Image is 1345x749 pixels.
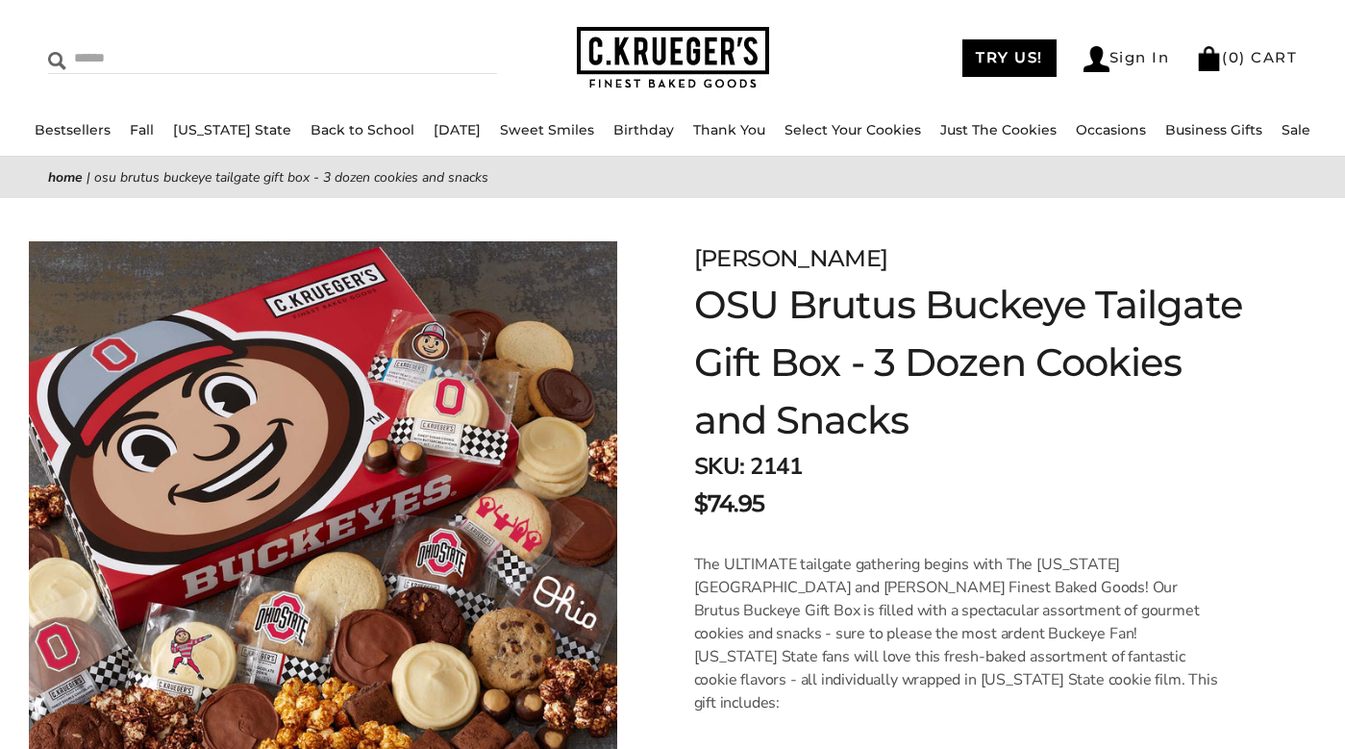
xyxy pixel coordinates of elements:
[1083,46,1109,72] img: Account
[694,276,1249,449] h1: OSU Brutus Buckeye Tailgate Gift Box - 3 Dozen Cookies and Snacks
[173,121,291,138] a: [US_STATE] State
[577,27,769,89] img: C.KRUEGER'S
[48,166,1297,188] nav: breadcrumbs
[1196,48,1297,66] a: (0) CART
[434,121,481,138] a: [DATE]
[694,554,1218,713] span: The ULTIMATE tailgate gathering begins with The [US_STATE][GEOGRAPHIC_DATA] and [PERSON_NAME] Fin...
[1196,46,1222,71] img: Bag
[48,43,340,73] input: Search
[48,52,66,70] img: Search
[962,39,1057,77] a: TRY US!
[87,168,90,187] span: |
[694,487,765,521] span: $74.95
[1229,48,1240,66] span: 0
[1165,121,1262,138] a: Business Gifts
[694,451,745,482] strong: SKU:
[613,121,674,138] a: Birthday
[311,121,414,138] a: Back to School
[693,121,765,138] a: Thank You
[750,451,802,482] span: 2141
[500,121,594,138] a: Sweet Smiles
[940,121,1057,138] a: Just The Cookies
[1076,121,1146,138] a: Occasions
[48,168,83,187] a: Home
[785,121,921,138] a: Select Your Cookies
[130,121,154,138] a: Fall
[1282,121,1310,138] a: Sale
[35,121,111,138] a: Bestsellers
[694,241,1249,276] div: [PERSON_NAME]
[1083,46,1170,72] a: Sign In
[94,168,488,187] span: OSU Brutus Buckeye Tailgate Gift Box - 3 Dozen Cookies and Snacks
